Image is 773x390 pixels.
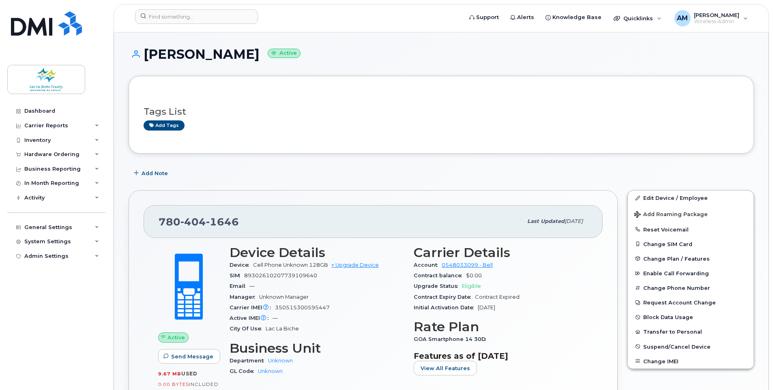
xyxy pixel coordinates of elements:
button: Change Plan / Features [628,251,754,266]
span: Cell Phone Unknown 128GB [253,262,328,268]
span: View All Features [421,364,470,372]
h1: [PERSON_NAME] [129,47,754,61]
span: 89302610207739109640 [244,272,317,279]
small: Active [268,49,301,58]
a: Add tags [144,120,185,131]
button: Enable Call Forwarding [628,266,754,281]
span: — [273,315,278,321]
span: 404 [180,216,206,228]
span: 350515300595447 [275,304,330,311]
span: [DATE] [478,304,495,311]
a: Unknown [258,368,283,374]
button: Add Note [129,166,175,180]
span: Send Message [171,353,213,360]
h3: Rate Plan [414,319,588,334]
button: Change IMEI [628,354,754,369]
span: Active [167,334,185,341]
span: 780 [159,216,239,228]
span: Change Plan / Features [643,255,710,261]
span: Account [414,262,442,268]
span: Contract Expiry Date [414,294,475,300]
button: Transfer to Personal [628,324,754,339]
a: Edit Device / Employee [628,191,754,205]
span: Department [230,358,268,364]
h3: Device Details [230,245,404,260]
span: Contract balance [414,272,466,279]
a: Unknown [268,358,293,364]
h3: Business Unit [230,341,404,356]
h3: Carrier Details [414,245,588,260]
span: Initial Activation Date [414,304,478,311]
span: Active IMEI [230,315,273,321]
button: Request Account Change [628,295,754,310]
span: $0.00 [466,272,482,279]
span: GL Code [230,368,258,374]
h3: Features as of [DATE] [414,351,588,361]
span: SIM [230,272,244,279]
span: Manager [230,294,259,300]
button: View All Features [414,361,477,375]
span: Enable Call Forwarding [643,270,709,276]
span: Eligible [462,283,481,289]
a: 0548033099 - Bell [442,262,493,268]
button: Change SIM Card [628,237,754,251]
span: Contract Expired [475,294,520,300]
h3: Tags List [144,107,739,117]
span: 1646 [206,216,239,228]
span: Add Note [142,169,168,177]
span: Email [230,283,249,289]
button: Change Phone Number [628,281,754,295]
button: Reset Voicemail [628,222,754,237]
span: Add Roaming Package [634,211,708,219]
span: City Of Use [230,326,266,332]
span: 0.00 Bytes [158,381,189,387]
span: GOA Smartphone 14 30D [414,336,490,342]
span: Carrier IMEI [230,304,275,311]
a: + Upgrade Device [331,262,379,268]
span: Suspend/Cancel Device [643,343,711,349]
span: [DATE] [565,218,583,224]
span: Lac La Biche [266,326,299,332]
span: — [249,283,255,289]
button: Block Data Usage [628,310,754,324]
button: Suspend/Cancel Device [628,339,754,354]
span: 9.67 MB [158,371,181,377]
span: Last updated [527,218,565,224]
span: Upgrade Status [414,283,462,289]
button: Add Roaming Package [628,206,754,222]
span: Unknown Manager [259,294,309,300]
span: used [181,371,198,377]
span: Device [230,262,253,268]
button: Send Message [158,349,220,364]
